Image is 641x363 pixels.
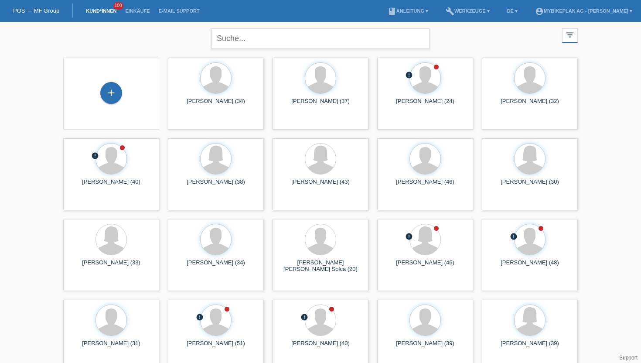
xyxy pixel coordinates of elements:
[489,340,571,354] div: [PERSON_NAME] (39)
[489,259,571,273] div: [PERSON_NAME] (48)
[384,259,466,273] div: [PERSON_NAME] (46)
[70,340,152,354] div: [PERSON_NAME] (31)
[510,233,518,242] div: Unbestätigt, in Bearbeitung
[405,233,413,240] i: error
[300,313,308,321] i: error
[446,7,454,16] i: build
[510,233,518,240] i: error
[13,7,59,14] a: POS — MF Group
[175,98,257,112] div: [PERSON_NAME] (34)
[619,355,638,361] a: Support
[280,178,361,192] div: [PERSON_NAME] (43)
[70,259,152,273] div: [PERSON_NAME] (33)
[405,71,413,79] i: error
[383,8,433,14] a: bookAnleitung ▾
[384,98,466,112] div: [PERSON_NAME] (24)
[384,178,466,192] div: [PERSON_NAME] (46)
[82,8,121,14] a: Kund*innen
[280,259,361,273] div: [PERSON_NAME] [PERSON_NAME] Solca (20)
[405,233,413,242] div: Unbestätigt, in Bearbeitung
[489,98,571,112] div: [PERSON_NAME] (32)
[565,30,575,40] i: filter_list
[175,340,257,354] div: [PERSON_NAME] (51)
[91,152,99,161] div: Unbestätigt, in Bearbeitung
[113,2,124,10] span: 100
[154,8,204,14] a: E-Mail Support
[196,313,204,321] i: error
[121,8,154,14] a: Einkäufe
[70,178,152,192] div: [PERSON_NAME] (40)
[211,28,430,49] input: Suche...
[388,7,396,16] i: book
[101,86,122,100] div: Kund*in hinzufügen
[91,152,99,160] i: error
[175,259,257,273] div: [PERSON_NAME] (34)
[196,313,204,322] div: Unbestätigt, in Bearbeitung
[489,178,571,192] div: [PERSON_NAME] (30)
[531,8,637,14] a: account_circleMybikeplan AG - [PERSON_NAME] ▾
[441,8,494,14] a: buildWerkzeuge ▾
[175,178,257,192] div: [PERSON_NAME] (38)
[503,8,522,14] a: DE ▾
[535,7,544,16] i: account_circle
[384,340,466,354] div: [PERSON_NAME] (39)
[300,313,308,322] div: Unbestätigt, in Bearbeitung
[280,340,361,354] div: [PERSON_NAME] (40)
[405,71,413,80] div: Unbestätigt, in Bearbeitung
[280,98,361,112] div: [PERSON_NAME] (37)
